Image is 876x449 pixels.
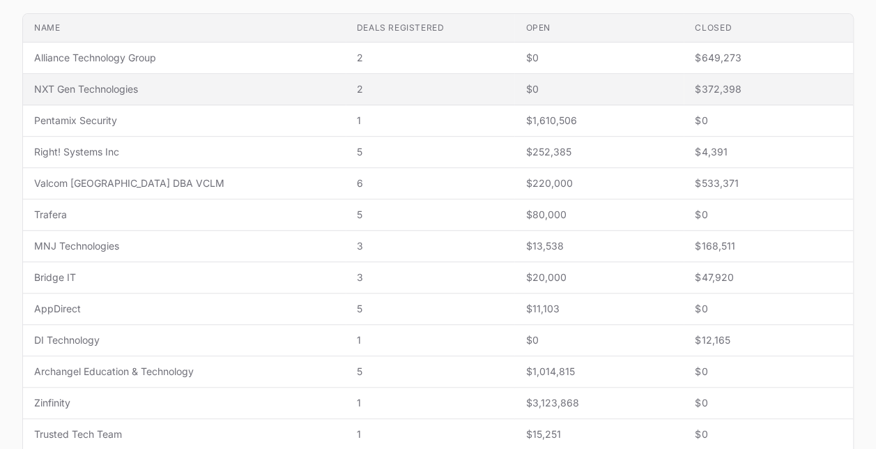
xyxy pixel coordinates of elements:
span: $0 [525,82,673,96]
span: 3 [357,271,504,284]
span: $0 [525,51,673,65]
span: $649,273 [695,51,842,65]
span: $0 [695,365,842,379]
th: Deals registered [346,14,515,43]
span: 5 [357,302,504,316]
span: DI Technology [34,333,335,347]
span: $1,610,506 [525,114,673,128]
span: $80,000 [525,208,673,222]
th: Name [23,14,346,43]
span: 3 [357,239,504,253]
span: NXT Gen Technologies [34,82,335,96]
span: 1 [357,114,504,128]
span: $533,371 [695,176,842,190]
th: Open [514,14,684,43]
span: 1 [357,333,504,347]
span: $0 [695,427,842,441]
span: Trusted Tech Team [34,427,335,441]
span: 6 [357,176,504,190]
span: $252,385 [525,145,673,159]
span: 5 [357,208,504,222]
span: 1 [357,427,504,441]
span: $20,000 [525,271,673,284]
span: $0 [695,208,842,222]
span: Bridge IT [34,271,335,284]
span: $47,920 [695,271,842,284]
span: $220,000 [525,176,673,190]
span: 2 [357,82,504,96]
span: 2 [357,51,504,65]
span: $15,251 [525,427,673,441]
span: Alliance Technology Group [34,51,335,65]
span: 5 [357,145,504,159]
span: $12,165 [695,333,842,347]
span: $0 [525,333,673,347]
span: $0 [695,302,842,316]
span: $1,014,815 [525,365,673,379]
span: Valcom [GEOGRAPHIC_DATA] DBA VCLM [34,176,335,190]
span: 5 [357,365,504,379]
span: $13,538 [525,239,673,253]
span: Pentamix Security [34,114,335,128]
span: MNJ Technologies [34,239,335,253]
span: Right! Systems Inc [34,145,335,159]
span: $3,123,868 [525,396,673,410]
span: $0 [695,114,842,128]
span: $168,511 [695,239,842,253]
span: $4,391 [695,145,842,159]
span: $0 [695,396,842,410]
span: Trafera [34,208,335,222]
span: 1 [357,396,504,410]
span: $11,103 [525,302,673,316]
th: Closed [684,14,853,43]
span: Archangel Education & Technology [34,365,335,379]
span: AppDirect [34,302,335,316]
span: Zinfinity [34,396,335,410]
span: $372,398 [695,82,842,96]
